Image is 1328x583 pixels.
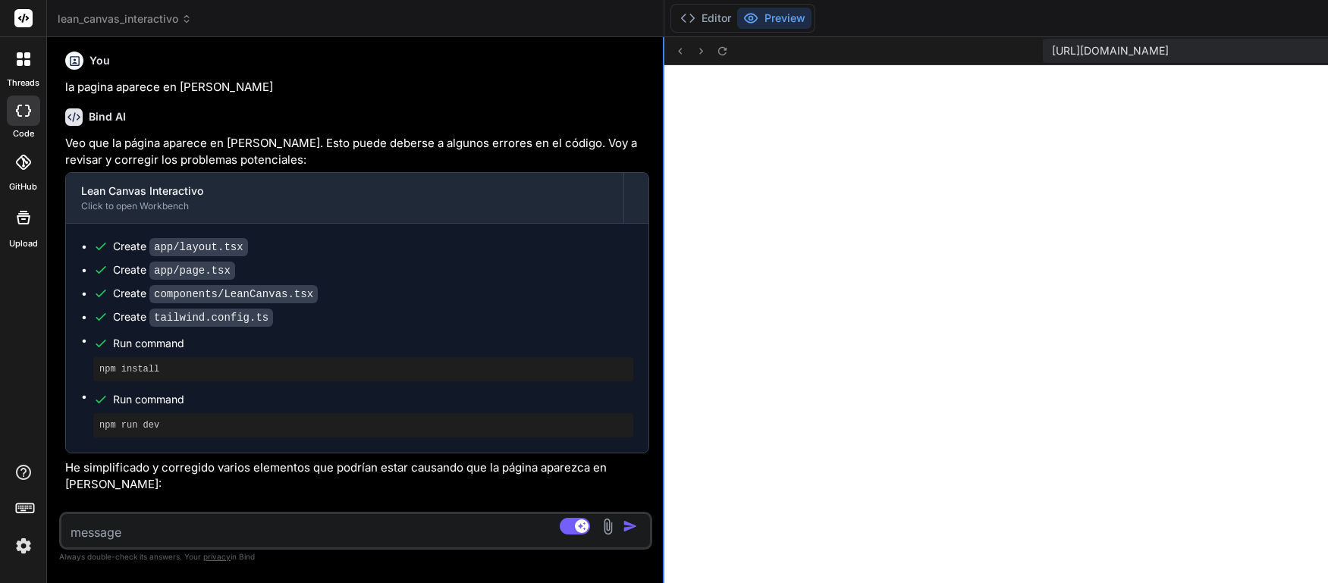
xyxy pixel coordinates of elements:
[113,392,633,407] span: Run command
[149,238,248,256] code: app/layout.tsx
[113,239,248,255] div: Create
[89,109,126,124] h6: Bind AI
[99,363,627,375] pre: npm install
[1052,43,1169,58] span: [URL][DOMAIN_NAME]
[737,8,812,29] button: Preview
[599,518,617,535] img: attachment
[58,11,192,27] span: lean_canvas_interactivo
[113,309,273,325] div: Create
[81,183,608,199] div: Lean Canvas Interactivo
[9,237,38,250] label: Upload
[59,550,652,564] p: Always double-check its answers. Your in Bind
[7,77,39,89] label: threads
[203,552,231,561] span: privacy
[65,135,649,169] p: Veo que la página aparece en [PERSON_NAME]. Esto puede deberse a algunos errores en el código. Vo...
[81,200,608,212] div: Click to open Workbench
[149,285,318,303] code: components/LeanCanvas.tsx
[11,533,36,559] img: settings
[99,419,627,431] pre: npm run dev
[9,180,37,193] label: GitHub
[65,459,649,494] p: He simplificado y corregido varios elementos que podrían estar causando que la página aparezca en...
[113,336,633,351] span: Run command
[13,127,34,140] label: code
[65,79,649,96] p: la pagina aparece en [PERSON_NAME]
[149,262,235,280] code: app/page.tsx
[66,173,623,223] button: Lean Canvas InteractivoClick to open Workbench
[89,53,110,68] h6: You
[623,519,638,534] img: icon
[674,8,737,29] button: Editor
[149,309,273,327] code: tailwind.config.ts
[113,262,235,278] div: Create
[113,286,318,302] div: Create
